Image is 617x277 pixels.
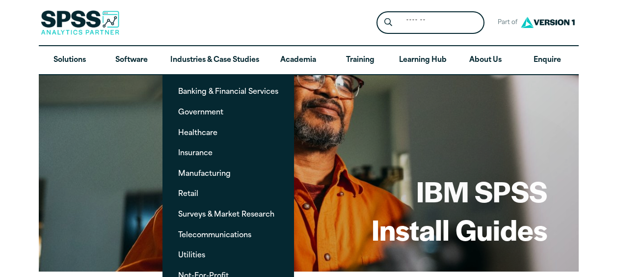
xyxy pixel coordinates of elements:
a: Healthcare [170,123,286,141]
a: Banking & Financial Services [170,82,286,100]
a: Utilities [170,246,286,264]
a: Enquire [516,46,578,75]
a: Retail [170,184,286,202]
a: Academia [267,46,329,75]
h1: IBM SPSS Install Guides [372,172,547,248]
img: SPSS Analytics Partner [41,10,119,35]
svg: Search magnifying glass icon [384,18,392,27]
img: Version1 Logo [518,13,577,31]
a: Industries & Case Studies [162,46,267,75]
a: About Us [455,46,516,75]
a: Insurance [170,143,286,162]
a: Solutions [39,46,101,75]
a: Manufacturing [170,164,286,182]
a: Learning Hub [391,46,455,75]
a: Government [170,103,286,121]
span: Part of [492,16,518,30]
a: Telecommunications [170,225,286,244]
form: Site Header Search Form [376,11,484,34]
a: Software [101,46,162,75]
a: Surveys & Market Research [170,205,286,223]
a: Training [329,46,391,75]
button: Search magnifying glass icon [379,14,397,32]
nav: Desktop version of site main menu [39,46,579,75]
